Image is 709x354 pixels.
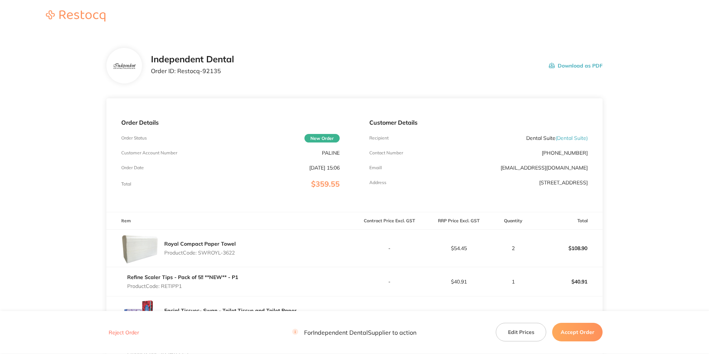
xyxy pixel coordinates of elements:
[494,279,533,285] p: 1
[311,179,340,189] span: $359.55
[534,306,602,324] p: $42.45
[533,212,603,230] th: Total
[494,212,533,230] th: Quantity
[127,283,238,289] p: Product Code: RETIPP1
[501,164,588,171] a: [EMAIL_ADDRESS][DOMAIN_NAME]
[542,150,588,156] p: [PHONE_NUMBER]
[121,135,147,141] p: Order Status
[309,165,340,171] p: [DATE] 15:06
[292,329,416,336] p: For Independent Dental Supplier to action
[355,245,423,251] p: -
[304,134,340,142] span: New Order
[164,250,236,256] p: Product Code: SWROYL-3622
[354,212,424,230] th: Contract Price Excl. GST
[369,119,588,126] p: Customer Details
[164,240,236,247] a: Royal Compact Paper Towel
[121,181,131,187] p: Total
[164,307,297,314] a: Facial Tissues- Swan - Toilet Tissue and Toilet Paper
[555,135,588,141] span: ( Dental Suite )
[355,279,423,285] p: -
[112,62,136,70] img: bzV5Y2k1dA
[121,230,158,267] img: Y2t2bWxoeg
[494,245,533,251] p: 2
[549,54,603,77] button: Download as PDF
[369,135,389,141] p: Recipient
[127,274,238,281] a: Refine Scaler Tips - Pack of 5!! **NEW** - P1
[121,296,158,334] img: NDdwcDc0cw
[106,330,141,336] button: Reject Order
[151,68,234,74] p: Order ID: Restocq- 92135
[121,165,144,170] p: Order Date
[151,54,234,65] h2: Independent Dental
[121,150,177,155] p: Customer Account Number
[39,10,113,23] a: Restocq logo
[534,273,602,291] p: $40.91
[424,245,493,251] p: $54.45
[496,323,546,342] button: Edit Prices
[526,135,588,141] p: Dental Suite
[39,10,113,22] img: Restocq logo
[121,119,340,126] p: Order Details
[534,239,602,257] p: $108.90
[539,180,588,186] p: [STREET_ADDRESS]
[322,150,340,156] p: PALINE
[369,165,382,170] p: Emaill
[424,279,493,285] p: $40.91
[106,212,354,230] th: Item
[369,180,386,185] p: Address
[552,323,603,342] button: Accept Order
[424,212,493,230] th: RRP Price Excl. GST
[369,150,403,155] p: Contact Number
